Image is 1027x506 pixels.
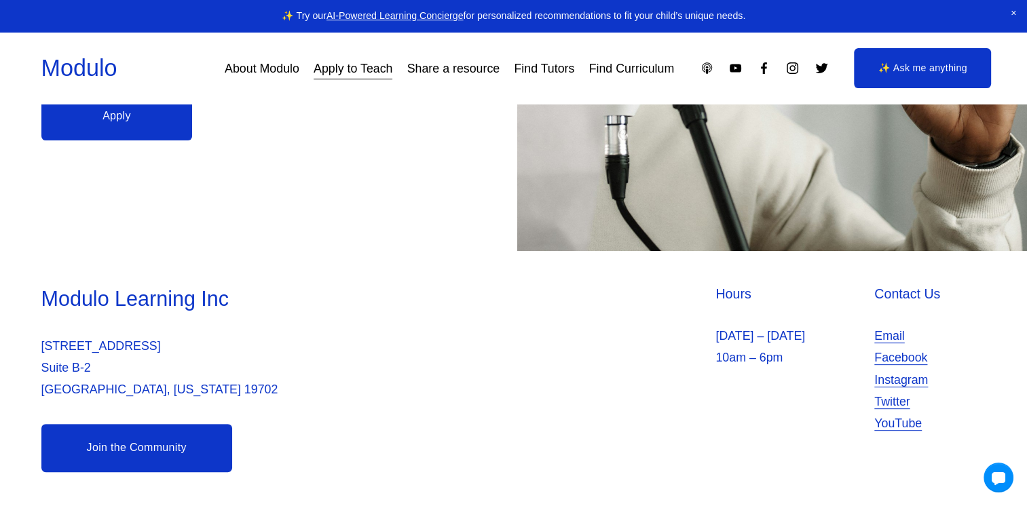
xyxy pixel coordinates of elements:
[589,56,675,81] a: Find Curriculum
[728,61,743,75] a: YouTube
[874,285,986,303] h4: Contact Us
[854,48,991,89] a: ✨ Ask me anything
[874,369,928,391] a: Instagram
[700,61,714,75] a: Apple Podcasts
[41,285,510,313] h3: Modulo Learning Inc
[225,56,299,81] a: About Modulo
[715,285,867,303] h4: Hours
[514,56,574,81] a: Find Tutors
[874,325,905,347] a: Email
[715,325,867,368] p: [DATE] – [DATE] 10am – 6pm
[41,424,232,472] a: Join the Community
[874,347,927,368] a: Facebook
[874,412,922,434] a: YouTube
[815,61,829,75] a: Twitter
[314,56,392,81] a: Apply to Teach
[41,335,510,400] p: [STREET_ADDRESS] Suite B-2 [GEOGRAPHIC_DATA], [US_STATE] 19702
[874,391,910,412] a: Twitter
[757,61,771,75] a: Facebook
[407,56,500,81] a: Share a resource
[41,55,117,81] a: Modulo
[326,10,464,21] a: AI-Powered Learning Concierge
[41,92,193,140] a: Apply
[785,61,800,75] a: Instagram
